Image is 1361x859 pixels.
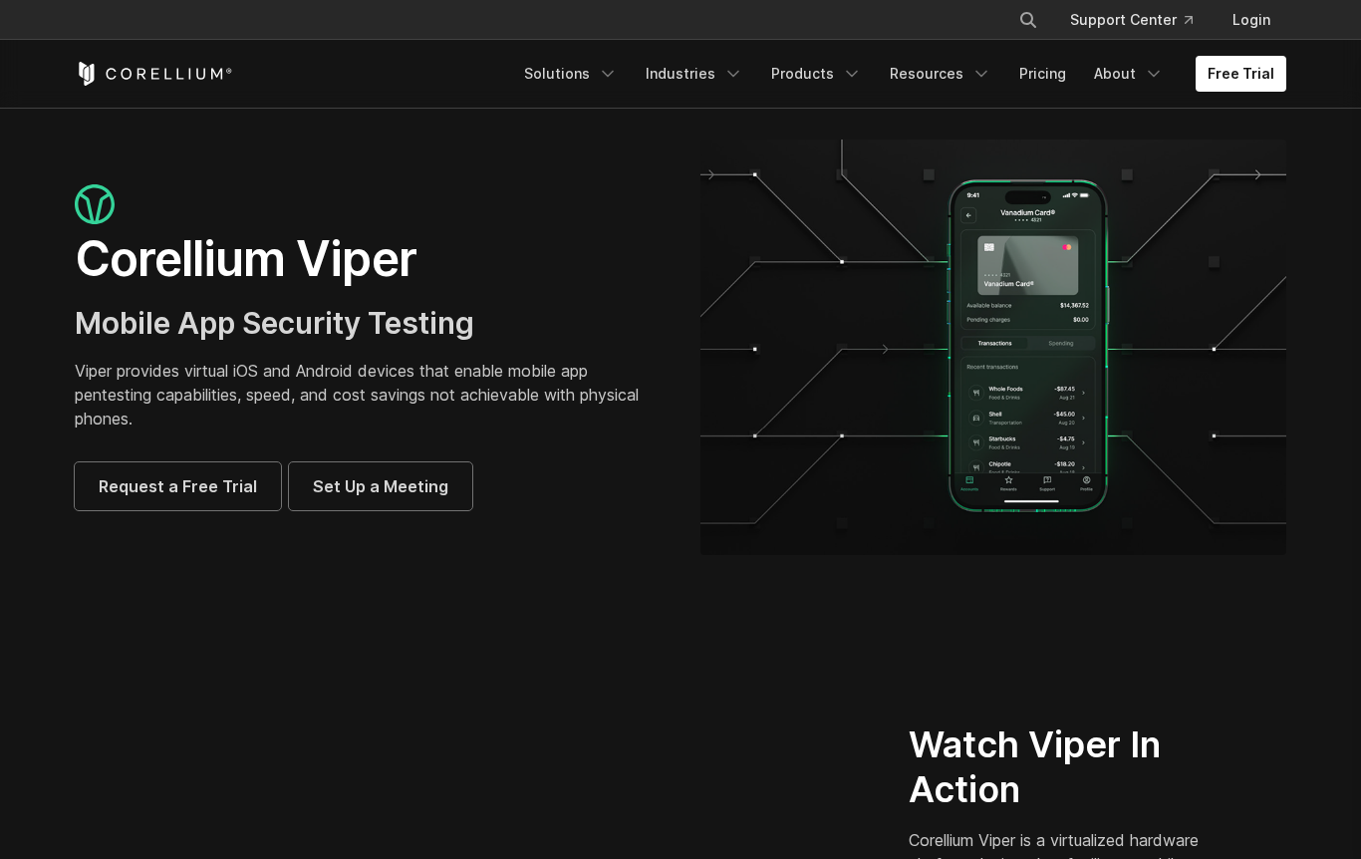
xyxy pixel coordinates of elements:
[289,462,472,510] a: Set Up a Meeting
[878,56,1003,92] a: Resources
[512,56,1286,92] div: Navigation Menu
[759,56,874,92] a: Products
[75,462,281,510] a: Request a Free Trial
[75,229,661,289] h1: Corellium Viper
[1217,2,1286,38] a: Login
[75,184,115,225] img: viper_icon_large
[313,474,448,498] span: Set Up a Meeting
[1054,2,1209,38] a: Support Center
[75,305,474,341] span: Mobile App Security Testing
[1007,56,1078,92] a: Pricing
[512,56,630,92] a: Solutions
[700,140,1286,555] img: viper_hero
[1082,56,1176,92] a: About
[1010,2,1046,38] button: Search
[909,722,1211,812] h2: Watch Viper In Action
[634,56,755,92] a: Industries
[99,474,257,498] span: Request a Free Trial
[75,359,661,430] p: Viper provides virtual iOS and Android devices that enable mobile app pentesting capabilities, sp...
[994,2,1286,38] div: Navigation Menu
[75,62,233,86] a: Corellium Home
[1196,56,1286,92] a: Free Trial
